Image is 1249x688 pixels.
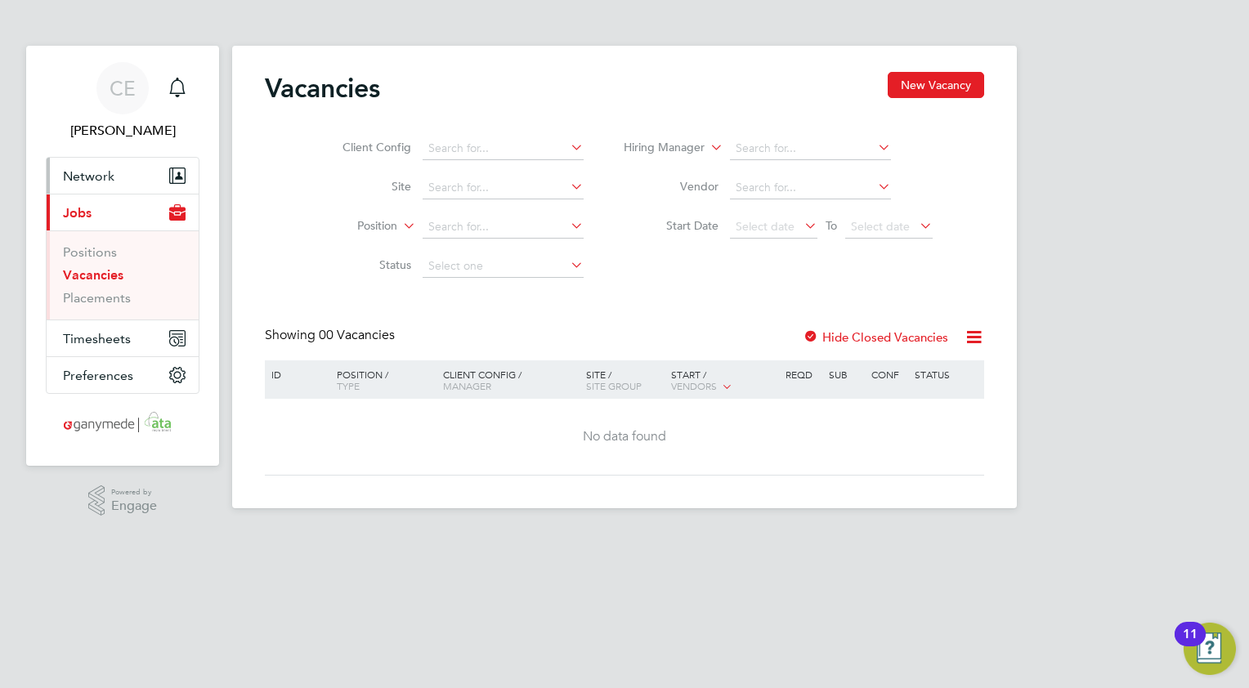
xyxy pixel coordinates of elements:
[582,360,668,400] div: Site /
[423,137,584,160] input: Search for...
[63,168,114,184] span: Network
[63,368,133,383] span: Preferences
[423,255,584,278] input: Select one
[1183,634,1198,655] div: 11
[624,179,719,194] label: Vendor
[63,331,131,346] span: Timesheets
[317,140,411,154] label: Client Config
[1184,623,1236,675] button: Open Resource Center, 11 new notifications
[439,360,582,400] div: Client Config /
[265,72,380,105] h2: Vacancies
[423,216,584,239] input: Search for...
[267,428,982,445] div: No data found
[888,72,984,98] button: New Vacancy
[46,410,199,436] a: Go to home page
[781,360,824,388] div: Reqd
[63,244,117,260] a: Positions
[867,360,910,388] div: Conf
[730,137,891,160] input: Search for...
[319,327,395,343] span: 00 Vacancies
[59,410,187,436] img: ganymedesolutions-logo-retina.png
[911,360,982,388] div: Status
[111,485,157,499] span: Powered by
[303,218,397,235] label: Position
[111,499,157,513] span: Engage
[667,360,781,401] div: Start /
[325,360,439,400] div: Position /
[851,219,910,234] span: Select date
[63,205,92,221] span: Jobs
[611,140,705,156] label: Hiring Manager
[736,219,795,234] span: Select date
[317,257,411,272] label: Status
[265,327,398,344] div: Showing
[337,379,360,392] span: Type
[26,46,219,466] nav: Main navigation
[624,218,719,233] label: Start Date
[671,379,717,392] span: Vendors
[423,176,584,199] input: Search for...
[730,176,891,199] input: Search for...
[267,360,325,388] div: ID
[47,357,199,393] button: Preferences
[46,121,199,141] span: Colin Earp
[110,78,136,99] span: CE
[821,215,842,236] span: To
[586,379,642,392] span: Site Group
[47,158,199,194] button: Network
[47,194,199,230] button: Jobs
[317,179,411,194] label: Site
[63,290,131,306] a: Placements
[47,230,199,319] div: Jobs
[63,267,123,283] a: Vacancies
[46,62,199,141] a: CE[PERSON_NAME]
[88,485,158,516] a: Powered byEngage
[803,329,948,345] label: Hide Closed Vacancies
[443,379,491,392] span: Manager
[825,360,867,388] div: Sub
[47,320,199,356] button: Timesheets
